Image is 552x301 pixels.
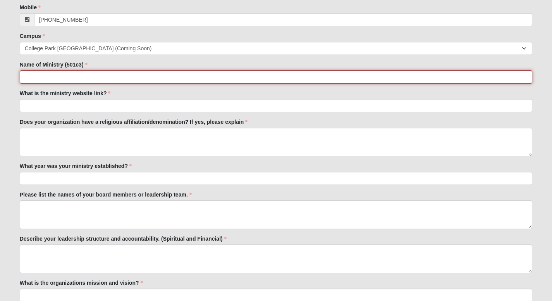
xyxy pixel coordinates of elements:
[20,235,227,243] label: Describe your leadership structure and accountability. (Spiritual and Financial)
[20,279,143,287] label: What is the organizations mission and vision?
[20,3,41,11] label: Mobile
[20,32,45,40] label: Campus
[20,118,248,126] label: Does your organization have a religious affiliation/denomination? If yes, please explain
[20,89,111,97] label: What is the ministry website link?
[20,162,132,170] label: What year was your ministry established?
[20,61,88,68] label: Name of Ministry (501c3)
[20,191,192,198] label: Please list the names of your board members or leadership team.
